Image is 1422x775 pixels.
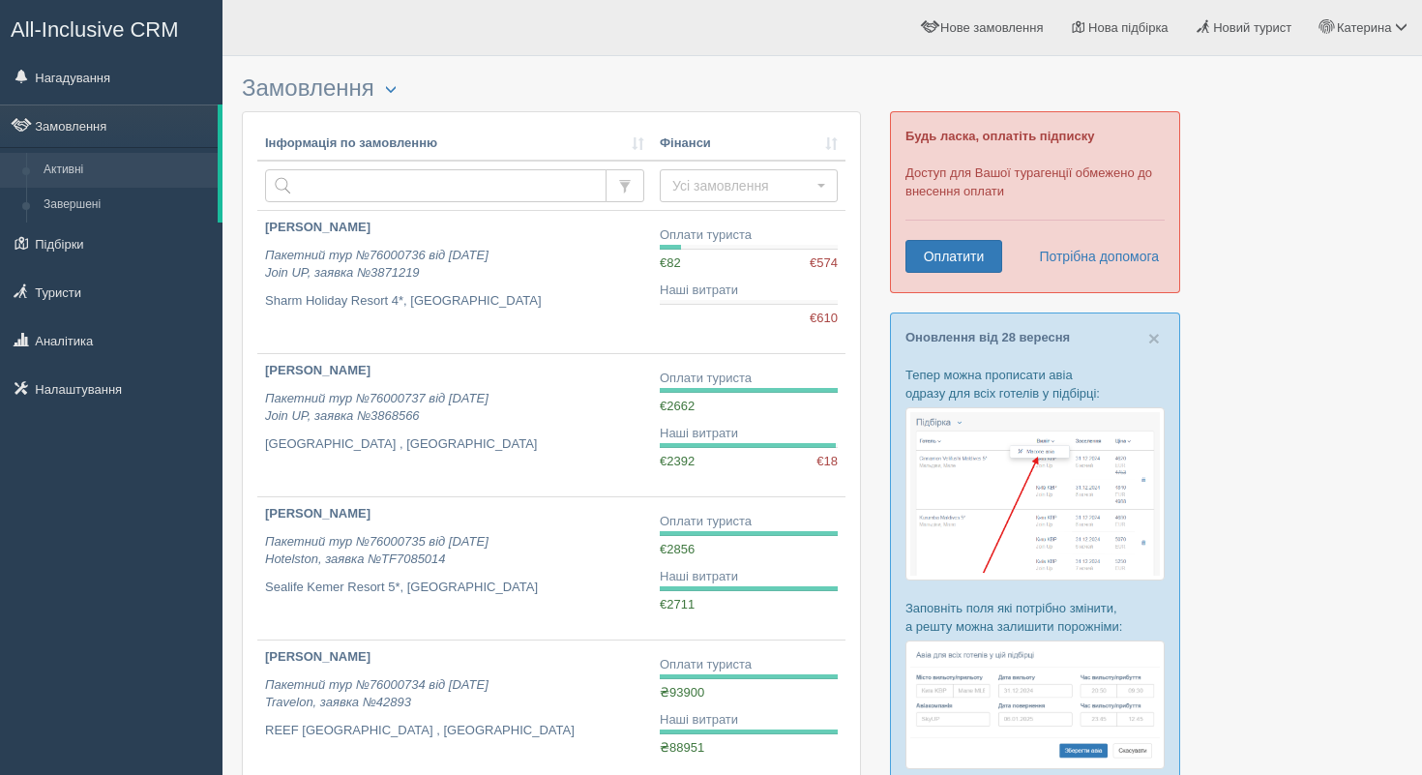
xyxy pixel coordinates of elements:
b: [PERSON_NAME] [265,363,370,377]
a: All-Inclusive CRM [1,1,222,54]
div: Наші витрати [660,568,838,586]
a: Активні [35,153,218,188]
a: Оновлення від 28 вересня [905,330,1070,344]
a: [PERSON_NAME] Пакетний тур №76000736 від [DATE]Join UP, заявка №3871219 Sharm Holiday Resort 4*, ... [257,211,652,353]
input: Пошук за номером замовлення, ПІБ або паспортом туриста [265,169,607,202]
span: Нове замовлення [940,20,1043,35]
p: Sharm Holiday Resort 4*, [GEOGRAPHIC_DATA] [265,292,644,311]
span: €2662 [660,399,695,413]
div: Оплати туриста [660,226,838,245]
a: Інформація по замовленню [265,134,644,153]
div: Оплати туриста [660,656,838,674]
span: Усі замовлення [672,176,813,195]
span: €18 [816,453,838,471]
div: Наші витрати [660,282,838,300]
h3: Замовлення [242,75,861,102]
a: Завершені [35,188,218,223]
i: Пакетний тур №76000737 від [DATE] Join UP, заявка №3868566 [265,391,489,424]
span: Новий турист [1213,20,1291,35]
span: Нова підбірка [1088,20,1169,35]
span: €2392 [660,454,695,468]
button: Close [1148,328,1160,348]
p: Заповніть поля які потрібно змінити, а решту можна залишити порожніми: [905,599,1165,636]
span: €2856 [660,542,695,556]
a: [PERSON_NAME] Пакетний тур №76000735 від [DATE]Hotelston, заявка №TF7085014 Sealife Kemer Resort ... [257,497,652,640]
span: All-Inclusive CRM [11,17,179,42]
div: Оплати туриста [660,513,838,531]
span: €2711 [660,597,695,611]
button: Усі замовлення [660,169,838,202]
div: Доступ для Вашої турагенції обмежено до внесення оплати [890,111,1180,293]
p: REEF [GEOGRAPHIC_DATA] , [GEOGRAPHIC_DATA] [265,722,644,740]
div: Оплати туриста [660,370,838,388]
b: Будь ласка, оплатіть підписку [905,129,1094,143]
span: €610 [810,310,838,328]
i: Пакетний тур №76000734 від [DATE] Travelon, заявка №42893 [265,677,489,710]
div: Наші витрати [660,425,838,443]
i: Пакетний тур №76000735 від [DATE] Hotelston, заявка №TF7085014 [265,534,489,567]
span: €82 [660,255,681,270]
b: [PERSON_NAME] [265,220,370,234]
a: [PERSON_NAME] Пакетний тур №76000737 від [DATE]Join UP, заявка №3868566 [GEOGRAPHIC_DATA] , [GEOG... [257,354,652,496]
span: × [1148,327,1160,349]
span: Катерина [1337,20,1391,35]
span: ₴93900 [660,685,704,700]
i: Пакетний тур №76000736 від [DATE] Join UP, заявка №3871219 [265,248,489,281]
a: Потрібна допомога [1026,240,1160,273]
a: Фінанси [660,134,838,153]
p: Sealife Kemer Resort 5*, [GEOGRAPHIC_DATA] [265,579,644,597]
b: [PERSON_NAME] [265,506,370,521]
span: €574 [810,254,838,273]
span: ₴88951 [660,740,704,755]
div: Наші витрати [660,711,838,730]
a: Оплатити [905,240,1002,273]
img: %D0%BF%D1%96%D0%B4%D0%B1%D1%96%D1%80%D0%BA%D0%B0-%D0%B0%D0%B2%D1%96%D0%B0-2-%D1%81%D1%80%D0%BC-%D... [905,641,1165,769]
img: %D0%BF%D1%96%D0%B4%D0%B1%D1%96%D1%80%D0%BA%D0%B0-%D0%B0%D0%B2%D1%96%D0%B0-1-%D1%81%D1%80%D0%BC-%D... [905,407,1165,581]
p: [GEOGRAPHIC_DATA] , [GEOGRAPHIC_DATA] [265,435,644,454]
p: Тепер можна прописати авіа одразу для всіх готелів у підбірці: [905,366,1165,402]
b: [PERSON_NAME] [265,649,370,664]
